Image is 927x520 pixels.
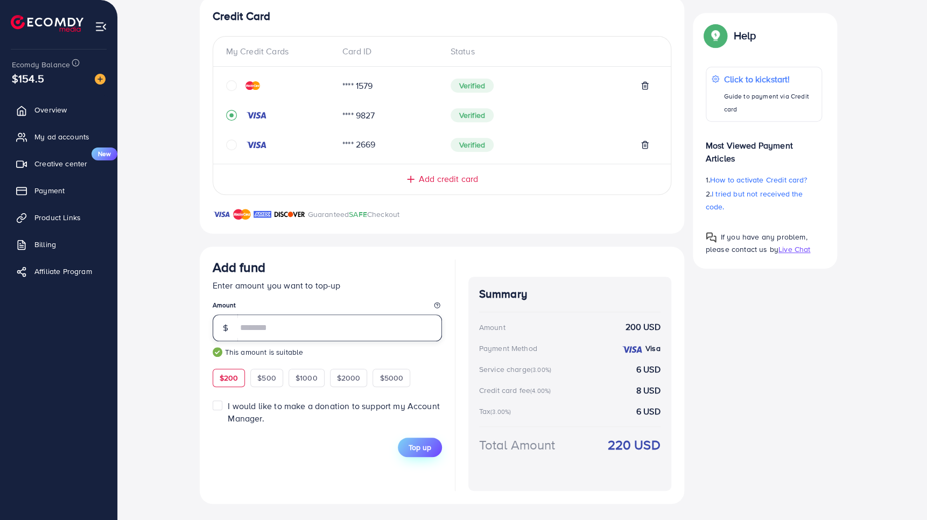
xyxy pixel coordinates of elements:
p: Click to kickstart! [724,73,816,86]
small: (3.00%) [531,366,551,374]
span: Overview [34,104,67,115]
div: Status [442,45,658,58]
p: 2. [706,187,822,213]
span: New [92,147,117,160]
img: brand [213,208,230,221]
span: I tried but not received the code. [706,188,803,212]
span: If you have any problem, please contact us by [706,231,807,255]
img: image [95,74,106,85]
img: brand [233,208,251,221]
p: Enter amount you want to top-up [213,279,442,292]
span: Live Chat [778,244,810,255]
span: SAFE [349,209,367,220]
strong: 6 USD [636,363,661,376]
legend: Amount [213,300,442,314]
span: $1000 [296,373,318,383]
span: $2000 [337,373,361,383]
span: Verified [451,138,494,152]
span: $154.5 [12,71,44,86]
a: My ad accounts [8,126,109,147]
strong: 200 USD [625,321,660,333]
span: Affiliate Program [34,266,92,277]
img: Popup guide [706,232,717,243]
img: credit [621,345,643,354]
a: Creative centerNew [8,153,109,174]
span: Verified [451,79,494,93]
strong: 220 USD [607,435,660,454]
img: credit [245,140,267,149]
button: Top up [398,438,442,457]
span: Ecomdy Balance [12,59,70,70]
img: Popup guide [706,26,725,45]
div: Credit card fee [479,385,554,396]
small: This amount is suitable [213,347,442,357]
a: Payment [8,180,109,201]
span: How to activate Credit card? [710,174,807,185]
img: credit [245,81,260,90]
span: $200 [220,373,238,383]
a: Billing [8,234,109,255]
div: Amount [479,322,505,333]
p: 1. [706,173,822,186]
strong: 6 USD [636,405,661,418]
svg: circle [226,80,237,91]
div: My Credit Cards [226,45,334,58]
span: $5000 [380,373,403,383]
p: Most Viewed Payment Articles [706,130,822,165]
div: Card ID [334,45,442,58]
h3: Add fund [213,259,265,275]
span: Creative center [34,158,87,169]
img: menu [95,20,107,33]
img: logo [11,15,83,32]
strong: Visa [645,343,661,354]
p: Help [734,29,756,42]
span: Verified [451,108,494,122]
a: Affiliate Program [8,261,109,282]
img: brand [254,208,271,221]
strong: 8 USD [636,384,661,397]
iframe: Chat [881,472,919,512]
a: Overview [8,99,109,121]
span: Top up [409,442,431,453]
span: My ad accounts [34,131,89,142]
img: guide [213,347,222,357]
span: Add credit card [419,173,478,185]
img: credit [245,111,267,120]
a: Product Links [8,207,109,228]
img: brand [274,208,305,221]
span: Payment [34,185,65,196]
div: Service charge [479,364,554,375]
span: I would like to make a donation to support my Account Manager. [228,400,439,424]
p: Guaranteed Checkout [308,208,400,221]
svg: circle [226,139,237,150]
h4: Credit Card [213,10,671,23]
span: $500 [257,373,276,383]
svg: record circle [226,110,237,121]
div: Tax [479,406,515,417]
div: Payment Method [479,343,537,354]
span: Billing [34,239,56,250]
small: (3.00%) [490,407,511,416]
p: Guide to payment via Credit card [724,90,816,116]
h4: Summary [479,287,661,301]
small: (4.00%) [530,387,551,395]
div: Total Amount [479,435,556,454]
span: Product Links [34,212,81,223]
